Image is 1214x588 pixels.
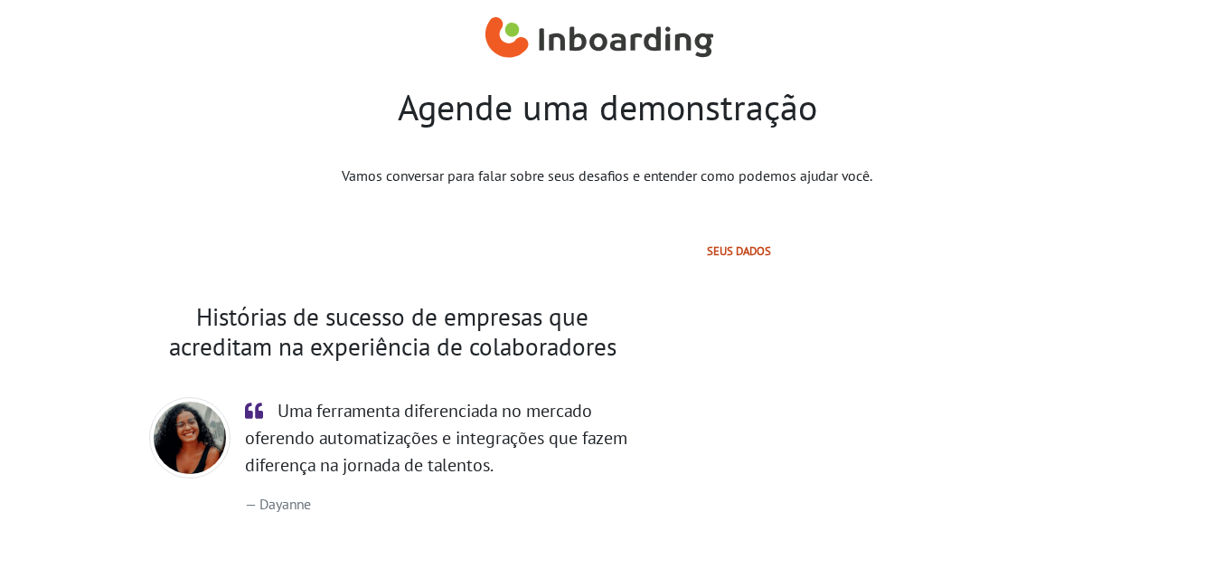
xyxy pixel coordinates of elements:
p: Uma ferramenta diferenciada no mercado oferendo automatizações e integrações que fazem diferença ... [245,397,636,479]
a: Inboarding Home Page [485,7,714,71]
img: Inboarding Home [485,12,714,66]
img: Day do Asaas [149,397,231,479]
footer: Dayanne [245,493,636,515]
h2: Histórias de sucesso de empresas que acreditam na experiência de colaboradores [149,302,636,361]
h1: Agende uma demonstração [106,85,1109,128]
h2: Seus dados [707,244,1109,258]
p: Vamos conversar para falar sobre seus desafios e entender como podemos ajudar você. [202,165,1012,186]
